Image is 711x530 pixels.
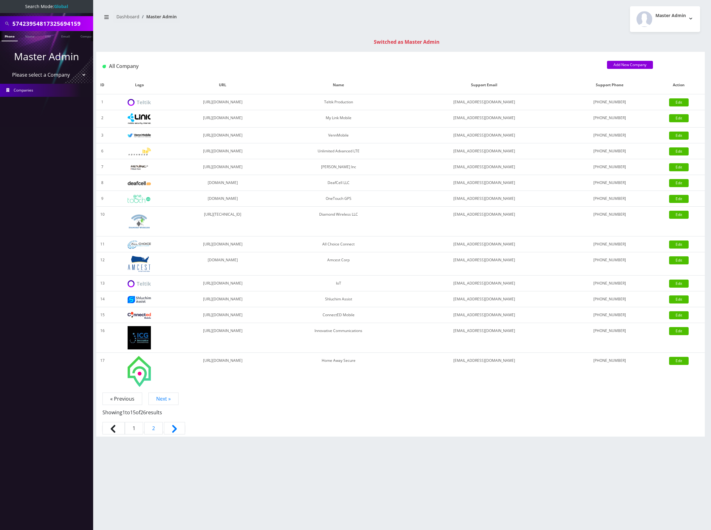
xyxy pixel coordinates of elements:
img: Shluchim Assist [128,296,151,303]
td: [URL][DOMAIN_NAME] [170,291,275,307]
td: [PHONE_NUMBER] [566,143,653,159]
td: [EMAIL_ADDRESS][DOMAIN_NAME] [402,323,566,353]
td: [EMAIL_ADDRESS][DOMAIN_NAME] [402,252,566,276]
a: Edit [669,327,689,335]
td: My Link Mobile [275,110,402,128]
td: [EMAIL_ADDRESS][DOMAIN_NAME] [402,276,566,291]
img: Innovative Communications [128,326,151,349]
h1: All Company [102,63,598,69]
img: OneTouch GPS [128,195,151,203]
th: Support Email [402,76,566,94]
h2: Master Admin [655,13,686,18]
td: DeafCell LLC [275,175,402,191]
a: Edit [669,163,689,171]
td: [URL][DOMAIN_NAME] [170,353,275,390]
td: [URL][DOMAIN_NAME] [170,323,275,353]
td: [URL][DOMAIN_NAME] [170,128,275,143]
td: [PHONE_NUMBER] [566,128,653,143]
td: [EMAIL_ADDRESS][DOMAIN_NAME] [402,94,566,110]
td: 9 [96,191,108,207]
td: [EMAIL_ADDRESS][DOMAIN_NAME] [402,307,566,323]
td: [PHONE_NUMBER] [566,159,653,175]
td: [URL][DOMAIN_NAME] [170,159,275,175]
p: Showing to of results [102,402,699,416]
a: Edit [669,280,689,288]
td: 8 [96,175,108,191]
img: Amcest Corp [128,255,151,272]
td: [PHONE_NUMBER] [566,207,653,236]
td: [PERSON_NAME] Inc [275,159,402,175]
td: [EMAIL_ADDRESS][DOMAIN_NAME] [402,128,566,143]
span: Companies [14,88,33,93]
a: Edit [669,256,689,264]
a: Edit [669,357,689,365]
a: Edit [669,147,689,155]
td: [EMAIL_ADDRESS][DOMAIN_NAME] [402,159,566,175]
td: [PHONE_NUMBER] [566,236,653,252]
td: 6 [96,143,108,159]
td: [URL][DOMAIN_NAME] [170,236,275,252]
img: IoT [128,280,151,287]
a: Edit [669,195,689,203]
a: SIM [42,31,54,41]
input: Search All Companies [12,18,92,29]
a: Edit [669,240,689,249]
td: All Choice Connect [275,236,402,252]
a: Next &raquo; [164,422,185,434]
img: All Company [102,65,106,68]
img: Diamond Wireless LLC [128,210,151,233]
img: Home Away Secure [128,356,151,387]
span: 26 [140,409,146,416]
img: Unlimited Advanced LTE [128,148,151,155]
th: ID [96,76,108,94]
span: 1 [125,422,143,434]
span: 15 [130,409,136,416]
a: Email [58,31,73,41]
td: 3 [96,128,108,143]
td: 17 [96,353,108,390]
th: Name [275,76,402,94]
td: [PHONE_NUMBER] [566,191,653,207]
th: Logo [108,76,170,94]
a: Add New Company [607,61,653,69]
td: [PHONE_NUMBER] [566,94,653,110]
td: [EMAIL_ADDRESS][DOMAIN_NAME] [402,353,566,390]
img: VennMobile [128,133,151,138]
td: [PHONE_NUMBER] [566,276,653,291]
li: Master Admin [139,13,177,20]
th: URL [170,76,275,94]
img: Rexing Inc [128,164,151,170]
td: 10 [96,207,108,236]
td: Innovative Communications [275,323,402,353]
a: Next » [148,393,179,405]
img: DeafCell LLC [128,181,151,185]
a: Company [77,31,98,41]
td: Shluchim Assist [275,291,402,307]
td: [EMAIL_ADDRESS][DOMAIN_NAME] [402,207,566,236]
td: IoT [275,276,402,291]
td: [PHONE_NUMBER] [566,175,653,191]
td: OneTouch GPS [275,191,402,207]
a: Edit [669,132,689,140]
td: 14 [96,291,108,307]
td: [DOMAIN_NAME] [170,191,275,207]
td: [PHONE_NUMBER] [566,291,653,307]
td: 15 [96,307,108,323]
td: [EMAIL_ADDRESS][DOMAIN_NAME] [402,291,566,307]
td: 7 [96,159,108,175]
span: « Previous [102,393,142,405]
td: [URL][DOMAIN_NAME] [170,307,275,323]
td: Amcest Corp [275,252,402,276]
td: 13 [96,276,108,291]
td: [URL][DOMAIN_NAME] [170,276,275,291]
button: Master Admin [630,6,700,32]
td: ConnectED Mobile [275,307,402,323]
a: Edit [669,114,689,122]
td: [DOMAIN_NAME] [170,175,275,191]
td: [EMAIL_ADDRESS][DOMAIN_NAME] [402,236,566,252]
img: My Link Mobile [128,113,151,124]
td: Unlimited Advanced LTE [275,143,402,159]
td: [PHONE_NUMBER] [566,353,653,390]
td: 12 [96,252,108,276]
td: [PHONE_NUMBER] [566,307,653,323]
